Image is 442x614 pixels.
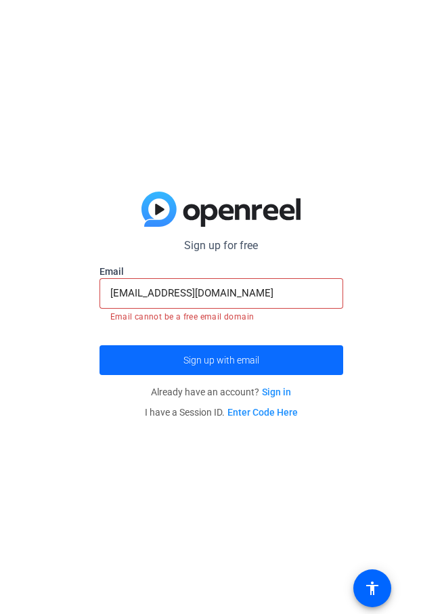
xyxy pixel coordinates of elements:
span: Already have an account? [151,387,291,397]
button: Sign up with email [100,345,343,375]
a: Sign in [262,387,291,397]
input: Enter Email Address [110,285,332,301]
mat-error: Email cannot be a free email domain [110,309,332,324]
img: blue-gradient.svg [141,192,301,227]
label: Email [100,265,343,278]
mat-icon: accessibility [364,580,380,596]
span: I have a Session ID. [145,407,298,418]
p: Sign up for free [100,238,343,254]
a: Enter Code Here [227,407,298,418]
